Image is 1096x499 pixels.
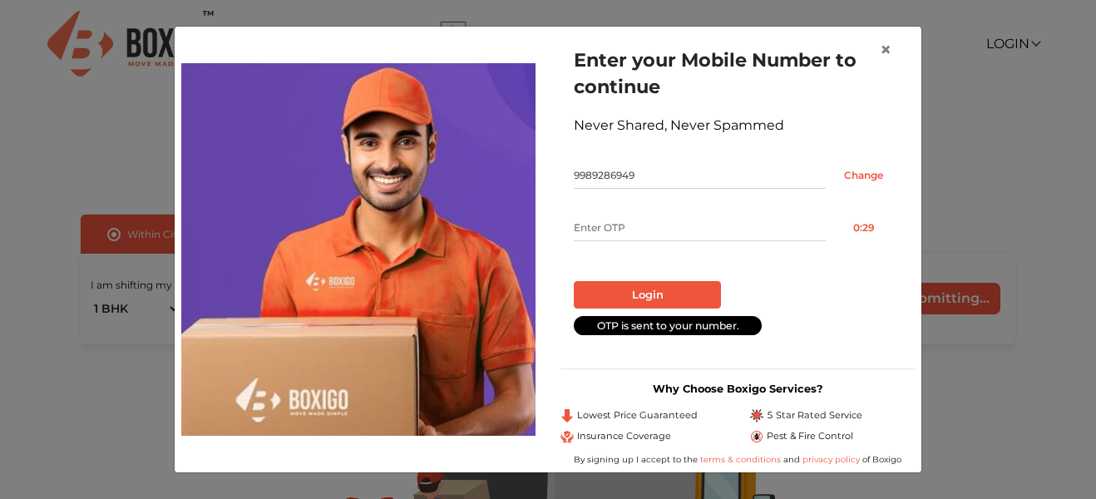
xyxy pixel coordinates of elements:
[574,316,762,335] div: OTP is sent to your number.
[800,454,862,465] a: privacy policy
[577,408,698,422] span: Lowest Price Guaranteed
[560,453,915,466] div: By signing up I accept to the and of Boxigo
[700,454,783,465] a: terms & conditions
[767,408,862,422] span: 5 Star Rated Service
[577,429,671,443] span: Insurance Coverage
[826,162,901,189] input: Change
[574,215,826,241] input: Enter OTP
[767,429,853,443] span: Pest & Fire Control
[181,63,536,436] img: relocation-img
[560,383,915,395] h3: Why Choose Boxigo Services?
[574,116,901,136] div: Never Shared, Never Spammed
[574,47,901,100] h1: Enter your Mobile Number to continue
[574,162,826,189] input: Mobile No
[880,37,891,62] span: ×
[866,27,905,73] button: Close
[574,281,721,309] button: Login
[826,215,901,241] button: 0:29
